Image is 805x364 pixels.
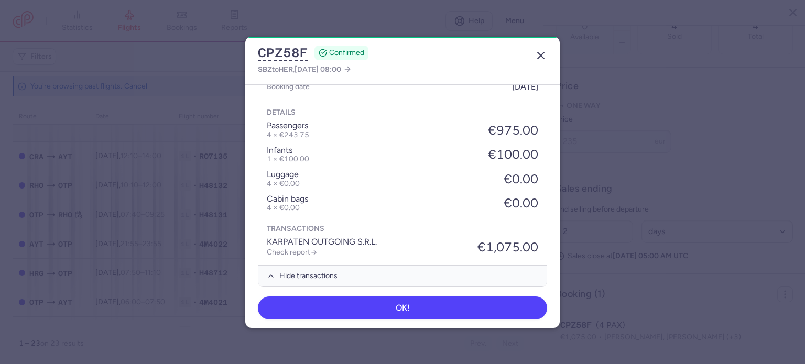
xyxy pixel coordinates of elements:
[258,63,341,76] span: to ,
[488,147,538,162] div: €100.00
[396,303,410,313] span: OK!
[267,131,309,139] p: 4 × €243.75
[267,204,308,212] li: 4 × €0.00
[258,265,547,286] button: Hide transactions
[267,248,318,257] a: Check report
[258,45,308,61] button: CPZ58F
[267,237,377,247] p: KARPATEN OUTGOING S.R.L.
[258,63,352,76] a: SBZtoHER,[DATE] 08:00
[267,80,310,93] h5: Booking date
[267,146,309,155] p: infants
[295,65,341,74] span: [DATE] 08:00
[267,180,300,188] li: 4 × €0.00
[267,155,309,163] p: 1 × €100.00
[267,170,300,179] p: luggage
[258,296,547,319] button: OK!
[512,82,538,92] span: [DATE]
[258,65,272,73] span: SBZ
[504,172,538,186] div: €0.00
[267,108,538,117] h4: Details
[267,194,308,204] p: cabin bags
[279,65,293,73] span: HER
[488,123,538,138] div: €975.00
[477,240,538,255] p: €1,075.00
[504,196,538,211] div: €0.00
[267,121,309,130] p: passengers
[267,225,538,233] h4: Transactions
[329,48,364,58] span: CONFIRMED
